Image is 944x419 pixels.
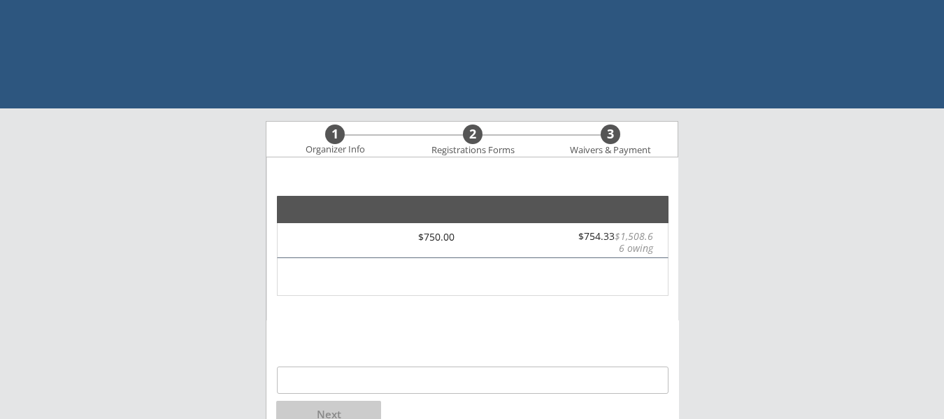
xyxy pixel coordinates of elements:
font: $1,508.66 owing [615,229,653,255]
div: 1 [325,127,345,142]
div: Waivers & Payment [562,145,659,156]
div: Registrations Forms [424,145,521,156]
div: $754.33 [574,231,653,255]
div: 3 [601,127,620,142]
div: Organizer Info [296,144,373,155]
div: 2 [463,127,482,142]
div: $750.00 [406,232,466,242]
